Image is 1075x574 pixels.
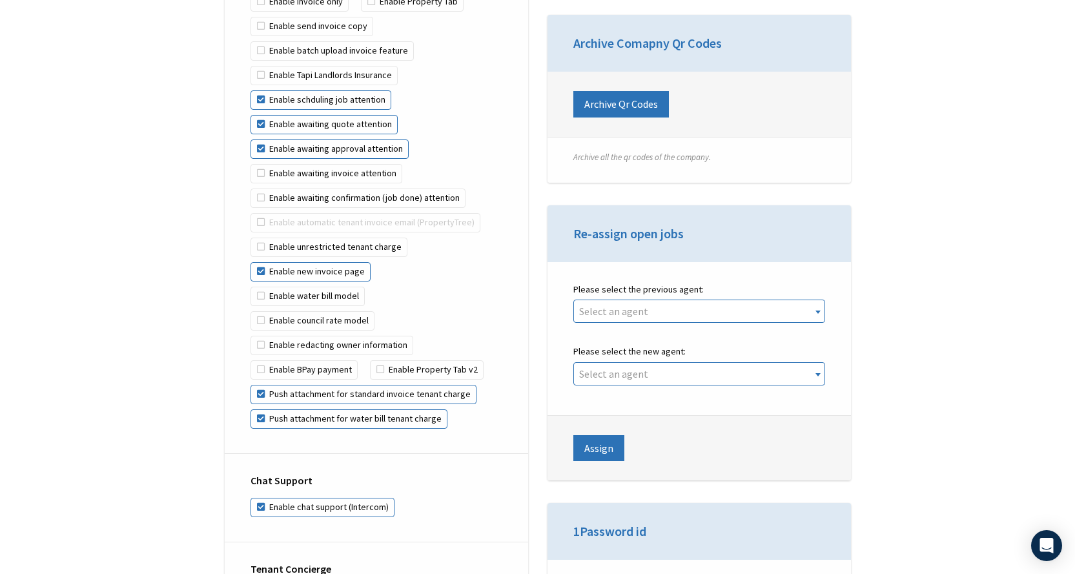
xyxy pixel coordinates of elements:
[251,311,374,331] label: Enable council rate model
[251,360,358,380] label: Enable BPay payment
[251,409,447,429] label: Push attachment for water bill tenant charge
[251,139,409,159] label: Enable awaiting approval attention
[251,498,394,517] label: Enable chat support (Intercom)
[251,474,312,487] strong: Chat Support
[251,385,476,404] label: Push attachment for standard invoice tenant charge
[573,522,825,540] h3: 1Password id
[251,189,466,208] label: Enable awaiting confirmation (job done) attention
[251,213,480,232] label: Enable automatic tenant invoice email (PropertyTree)
[251,90,391,110] label: Enable schduling job attention
[573,435,624,461] button: Assign
[251,17,373,36] label: Enable send invoice copy
[251,115,398,134] label: Enable awaiting quote attention
[573,225,825,243] h3: Re-assign open jobs
[573,34,825,52] h3: Archive Comapny Qr Codes
[251,287,365,306] label: Enable water bill model
[579,305,648,318] span: Select an agent
[573,91,669,117] button: Archive Qr Codes
[573,343,825,360] label: Please select the new agent:
[251,238,407,257] label: Enable unrestricted tenant charge
[1031,530,1062,561] div: Open Intercom Messenger
[370,360,484,380] label: Enable Property Tab v2
[579,367,648,380] span: Select an agent
[251,164,402,183] label: Enable awaiting invoice attention
[251,262,371,282] label: Enable new invoice page
[251,41,414,61] label: Enable batch upload invoice feature
[573,152,825,163] p: Archive all the qr codes of the company.
[251,66,398,85] label: Enable Tapi Landlords Insurance
[251,336,413,355] label: Enable redacting owner information
[573,282,825,298] label: Please select the previous agent:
